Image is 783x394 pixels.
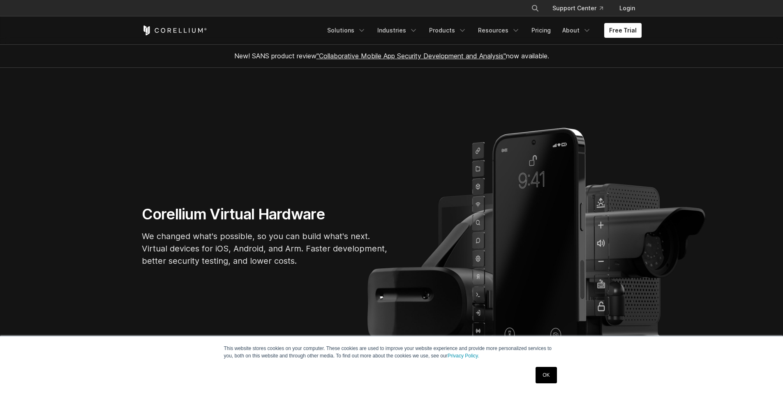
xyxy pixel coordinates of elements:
a: Pricing [527,23,556,38]
span: New! SANS product review now available. [234,52,549,60]
a: "Collaborative Mobile App Security Development and Analysis" [316,52,506,60]
a: OK [536,367,557,383]
a: Free Trial [604,23,642,38]
a: Corellium Home [142,25,207,35]
a: Resources [473,23,525,38]
div: Navigation Menu [521,1,642,16]
div: Navigation Menu [322,23,642,38]
p: We changed what's possible, so you can build what's next. Virtual devices for iOS, Android, and A... [142,230,388,267]
a: Login [613,1,642,16]
a: About [557,23,596,38]
a: Support Center [546,1,610,16]
a: Privacy Policy. [448,353,479,359]
a: Products [424,23,471,38]
a: Solutions [322,23,371,38]
a: Industries [372,23,423,38]
h1: Corellium Virtual Hardware [142,205,388,223]
p: This website stores cookies on your computer. These cookies are used to improve your website expe... [224,345,559,359]
button: Search [528,1,543,16]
